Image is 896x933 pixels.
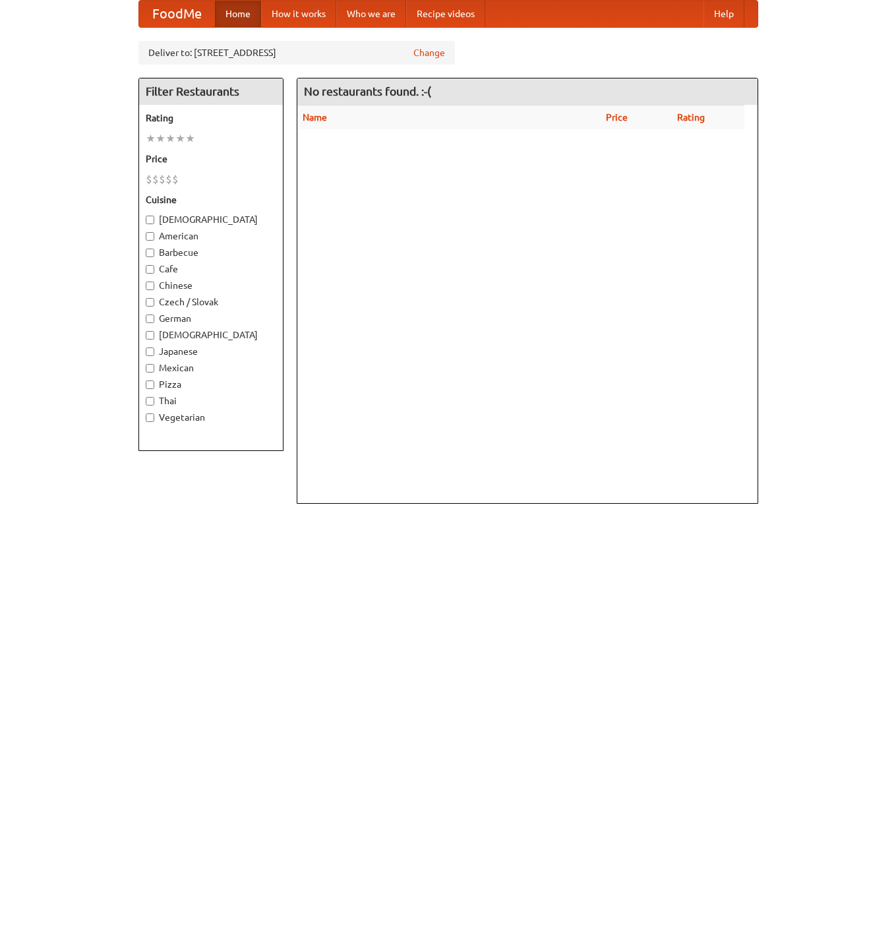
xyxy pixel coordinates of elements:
[146,216,154,224] input: [DEMOGRAPHIC_DATA]
[146,328,276,342] label: [DEMOGRAPHIC_DATA]
[165,131,175,146] li: ★
[146,361,276,375] label: Mexican
[139,1,215,27] a: FoodMe
[156,131,165,146] li: ★
[146,265,154,274] input: Cafe
[146,282,154,290] input: Chinese
[303,112,327,123] a: Name
[146,345,276,358] label: Japanese
[185,131,195,146] li: ★
[146,246,276,259] label: Barbecue
[304,85,431,98] ng-pluralize: No restaurants found. :-(
[146,249,154,257] input: Barbecue
[146,232,154,241] input: American
[261,1,336,27] a: How it works
[146,331,154,340] input: [DEMOGRAPHIC_DATA]
[146,380,154,389] input: Pizza
[146,298,154,307] input: Czech / Slovak
[336,1,406,27] a: Who we are
[146,397,154,406] input: Thai
[165,172,172,187] li: $
[172,172,179,187] li: $
[146,413,154,422] input: Vegetarian
[146,312,276,325] label: German
[146,111,276,125] h5: Rating
[146,394,276,407] label: Thai
[146,152,276,166] h5: Price
[146,229,276,243] label: American
[138,41,455,65] div: Deliver to: [STREET_ADDRESS]
[146,347,154,356] input: Japanese
[175,131,185,146] li: ★
[146,213,276,226] label: [DEMOGRAPHIC_DATA]
[703,1,744,27] a: Help
[146,364,154,373] input: Mexican
[146,279,276,292] label: Chinese
[146,378,276,391] label: Pizza
[406,1,485,27] a: Recipe videos
[146,172,152,187] li: $
[413,46,445,59] a: Change
[159,172,165,187] li: $
[606,112,628,123] a: Price
[146,315,154,323] input: German
[146,411,276,424] label: Vegetarian
[139,78,283,105] h4: Filter Restaurants
[677,112,705,123] a: Rating
[215,1,261,27] a: Home
[146,131,156,146] li: ★
[146,193,276,206] h5: Cuisine
[146,262,276,276] label: Cafe
[146,295,276,309] label: Czech / Slovak
[152,172,159,187] li: $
